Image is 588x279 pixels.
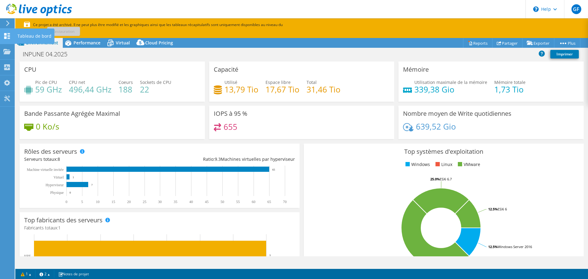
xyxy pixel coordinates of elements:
li: VMware [456,161,480,168]
li: Linux [434,161,452,168]
a: Exporter [522,38,554,48]
span: Utilisé [224,79,237,85]
h3: Bande Passante Agrégée Maximal [24,110,120,117]
h3: Capacité [214,66,238,73]
h4: Fabricants totaux: [24,224,295,231]
text: 70 [283,200,287,204]
span: Performance [73,40,100,46]
h4: 339,38 Gio [414,86,487,93]
span: GF [571,4,581,14]
h1: INPUNE 04.2025 [20,51,77,58]
h4: 17,67 Tio [266,86,300,93]
span: 8 [58,156,60,162]
text: 25 [143,200,146,204]
span: 1 [58,225,61,231]
span: Cloud Pricing [145,40,173,46]
p: Ce projet a été archivé. Il ne peut plus être modifié et les graphiques ainsi que les tableaux ré... [24,21,324,35]
h3: Rôles des serveurs [24,148,77,155]
h4: 31,46 Tio [307,86,341,93]
a: 1 [17,270,36,278]
span: Virtual [116,40,130,46]
h3: Top fabricants des serveurs [24,217,103,224]
text: Physique [50,190,64,195]
text: Hyperviseur [46,183,64,187]
text: 7 [91,183,93,187]
tspan: ESXi 6 [498,207,507,211]
h4: 0 Ko/s [36,123,59,130]
a: Reports [463,38,492,48]
h3: Top systèmes d'exploitation [308,148,579,155]
text: 35 [174,200,177,204]
h4: 13,79 Tio [224,86,258,93]
text: 20 [127,200,131,204]
text: 10 [96,200,100,204]
span: Sockets de CPU [140,79,171,85]
a: Partager [492,38,522,48]
text: 60 [252,200,255,204]
text: 5 [81,200,83,204]
h4: 188 [119,86,133,93]
li: Windows [404,161,430,168]
span: Total [307,79,317,85]
span: Espace libre [266,79,291,85]
span: Pic de CPU [35,79,57,85]
text: 55 [236,200,240,204]
svg: \n [533,6,539,12]
tspan: 25.0% [430,177,440,181]
h3: Mémoire [403,66,429,73]
span: 9.3 [215,156,221,162]
text: 50 [221,200,224,204]
h3: CPU [24,66,36,73]
span: Mémoire totale [494,79,526,85]
text: 65 [272,168,275,171]
span: CPU net [69,79,85,85]
text: 40 [189,200,193,204]
a: 2 [35,270,54,278]
h4: 59 GHz [35,86,62,93]
div: Tableau de bord [14,28,55,44]
text: 45 [205,200,209,204]
text: 15 [111,200,115,204]
span: Utilisation maximale de la mémoire [414,79,487,85]
a: Notes de projet [54,270,93,278]
tspan: Machine virtuelle invitée [27,168,64,172]
tspan: Windows Server 2016 [498,244,532,249]
text: 7 [269,254,271,258]
h4: 1,73 Tio [494,86,526,93]
h4: 639,52 Gio [416,123,456,130]
tspan: 12.5% [488,207,498,211]
h4: 22 [140,86,171,93]
text: 1 [73,176,74,179]
h4: 496,44 GHz [69,86,111,93]
text: 0 [70,191,71,194]
text: Virtuel [54,175,64,179]
h4: 655 [224,123,237,130]
tspan: ESXi 6.7 [440,177,452,181]
text: HPE [24,254,31,258]
div: Serveurs totaux: [24,156,160,163]
span: Coeurs [119,79,133,85]
h3: Nombre moyen de Write quotidiennes [403,110,511,117]
a: Plus [554,38,580,48]
text: 30 [158,200,162,204]
tspan: 12.5% [488,244,498,249]
h3: IOPS à 95 % [214,110,247,117]
a: Imprimer [550,50,579,58]
div: Ratio: Machines virtuelles par hyperviseur [160,156,295,163]
text: 65 [267,200,271,204]
text: 0 [66,200,67,204]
